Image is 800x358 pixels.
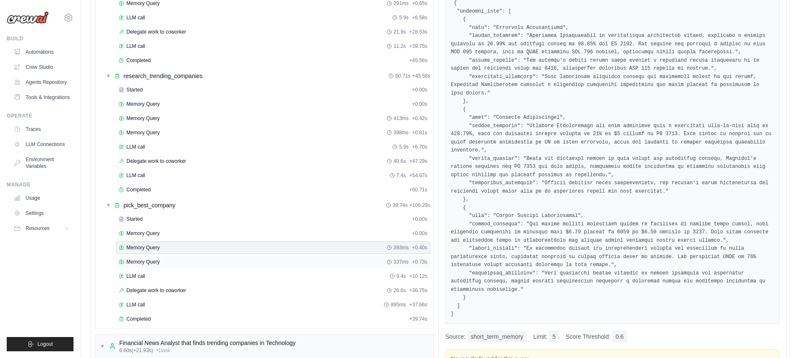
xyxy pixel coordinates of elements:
[396,273,406,280] span: 9.4s
[126,244,160,251] span: Memory Query
[412,230,427,237] span: + 0.00s
[126,216,143,222] span: Started
[409,186,427,193] span: + 60.71s
[758,318,800,358] iframe: Chat Widget
[409,57,427,64] span: + 45.56s
[409,287,427,294] span: + 36.75s
[126,43,145,50] span: LLM call
[409,273,427,280] span: + 10.12s
[396,172,406,179] span: 7.4s
[126,172,145,179] span: LLM call
[126,287,186,294] span: Delegate work to coworker
[126,101,160,107] span: Memory Query
[533,332,547,341] span: Limit:
[412,73,430,79] span: + 45.58s
[412,216,427,222] span: + 0.00s
[10,123,73,136] a: Traces
[126,316,151,322] span: Completed
[123,201,176,209] span: pick_best_company
[393,287,406,294] span: 26.6s
[126,129,160,136] span: Memory Query
[7,112,73,119] div: Operate
[412,129,427,136] span: + 0.81s
[412,259,427,265] span: + 0.73s
[391,301,406,308] span: 895ms
[399,14,409,21] span: 5.9s
[393,202,408,209] span: 39.74s
[409,316,427,322] span: + 39.74s
[126,86,143,93] span: Started
[126,144,145,150] span: LLM call
[10,206,73,220] a: Settings
[126,115,160,122] span: Memory Query
[126,259,160,265] span: Memory Query
[10,222,73,235] button: Resources
[393,43,406,50] span: 11.2s
[412,244,427,251] span: + 0.40s
[393,115,409,122] span: 413ms
[126,158,186,165] span: Delegate work to coworker
[393,259,409,265] span: 337ms
[10,191,73,205] a: Usage
[393,244,409,251] span: 393ms
[409,202,430,209] span: + 106.29s
[106,73,111,79] span: ▼
[10,45,73,59] a: Automations
[393,129,409,136] span: 398ms
[409,29,427,35] span: + 28.53s
[10,153,73,173] a: Environment Variables
[409,43,427,50] span: + 39.75s
[7,35,73,42] div: Build
[412,101,427,107] span: + 0.00s
[100,343,105,350] span: ▼
[26,225,50,232] span: Resources
[119,347,153,354] span: 6.60s (+21.93s)
[37,341,53,348] span: Logout
[7,337,73,351] button: Logout
[7,11,49,24] img: Logo
[126,57,151,64] span: Completed
[409,301,427,308] span: + 37.66s
[10,138,73,151] a: LLM Connections
[126,14,145,21] span: LLM call
[412,115,427,122] span: + 0.42s
[106,202,111,209] span: ▼
[549,331,559,342] span: 5
[10,91,73,104] a: Tools & Integrations
[409,158,427,165] span: + 47.29s
[395,73,410,79] span: 60.71s
[412,14,427,21] span: + 6.58s
[409,172,427,179] span: + 54.67s
[126,230,160,237] span: Memory Query
[119,339,296,347] div: Financial News Analyst that finds trending companies in Technology
[156,347,170,354] span: • 1 task
[467,331,527,342] span: short_term_memory
[612,331,627,342] span: 0.6
[126,301,145,308] span: LLM call
[7,181,73,188] div: Manage
[566,332,610,341] span: Score Threshold:
[123,72,202,80] span: research_trending_companies
[393,29,406,35] span: 21.9s
[10,60,73,74] a: Crew Studio
[126,273,145,280] span: LLM call
[399,144,409,150] span: 5.9s
[412,144,427,150] span: + 6.70s
[126,29,186,35] span: Delegate work to coworker
[10,76,73,89] a: Agents Repository
[412,86,427,93] span: + 0.00s
[446,332,466,341] span: Source:
[126,186,151,193] span: Completed
[393,158,406,165] span: 40.6s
